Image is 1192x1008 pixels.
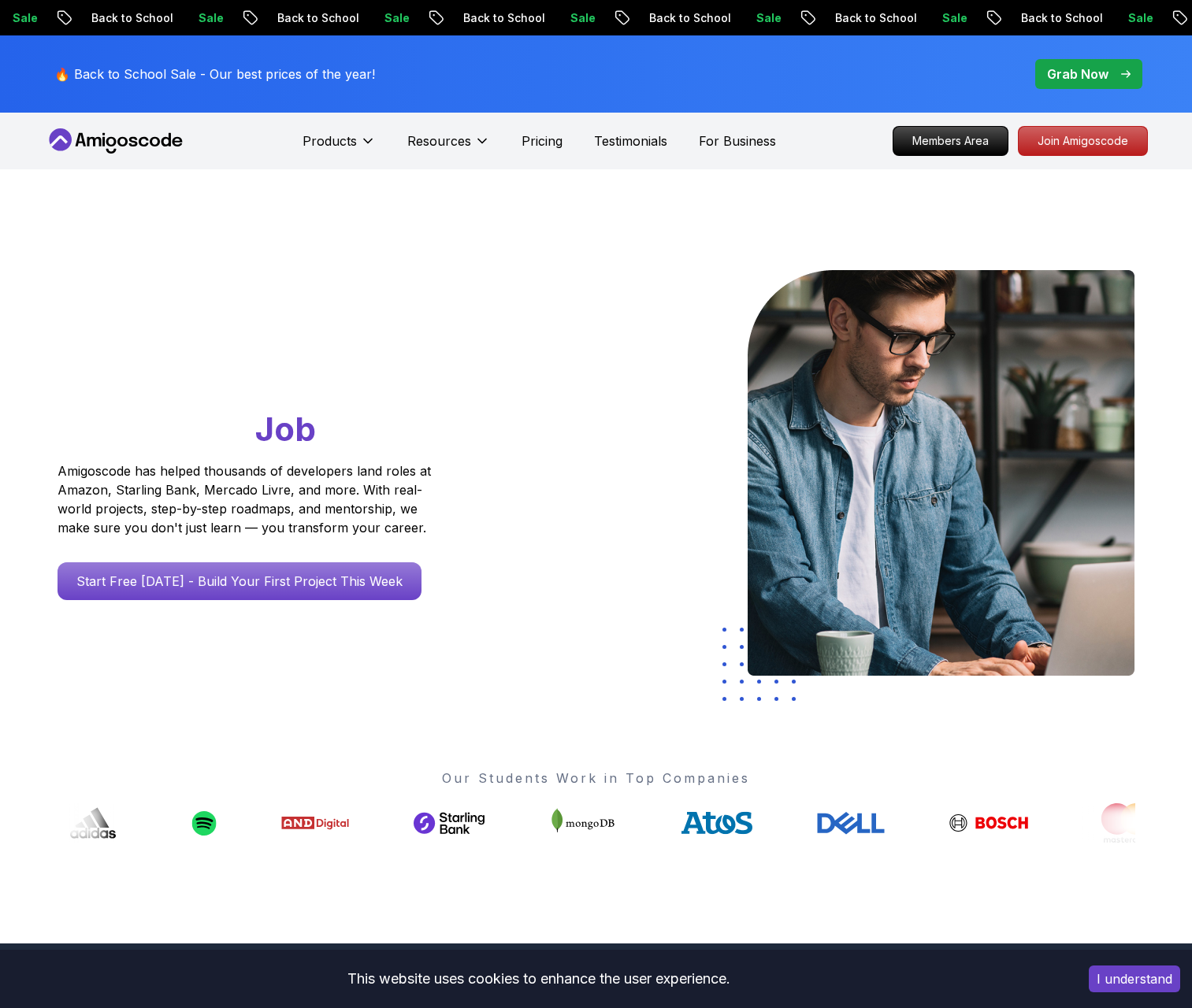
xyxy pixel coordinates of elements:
p: Sale [744,10,794,26]
a: For Business [699,132,776,150]
p: Sale [930,10,980,26]
p: Back to School [823,10,930,26]
button: Products [303,132,376,163]
p: Back to School [1008,10,1116,26]
p: Sale [372,10,422,26]
a: Pricing [522,132,563,150]
p: Sale [186,10,236,26]
span: Job [255,409,316,449]
a: Join Amigoscode [1018,126,1148,156]
a: Members Area [893,126,1008,156]
a: Testimonials [594,132,667,150]
h1: Go From Learning to Hired: Master Java, Spring Boot & Cloud Skills That Get You the [58,270,492,452]
p: Sale [1116,10,1166,26]
p: Sale [558,10,608,26]
p: Back to School [265,10,372,26]
p: Back to School [451,10,558,26]
button: Accept cookies [1089,965,1180,992]
img: hero [748,270,1134,676]
button: Resources [407,132,490,163]
p: Back to School [637,10,744,26]
p: Resources [407,132,471,150]
p: Join Amigoscode [1019,127,1147,155]
p: Our Students Work in Top Companies [58,769,1135,787]
p: 🔥 Back to School Sale - Our best prices of the year! [54,65,375,83]
p: Members Area [893,127,1008,155]
p: Amigoscode has helped thousands of developers land roles at Amazon, Starling Bank, Mercado Livre,... [58,461,436,537]
p: Back to School [79,10,186,26]
a: Start Free [DATE] - Build Your First Project This Week [58,562,421,600]
div: This website uses cookies to enhance the user experience. [12,962,1065,996]
p: Grab Now [1047,65,1108,83]
p: Products [303,132,357,150]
